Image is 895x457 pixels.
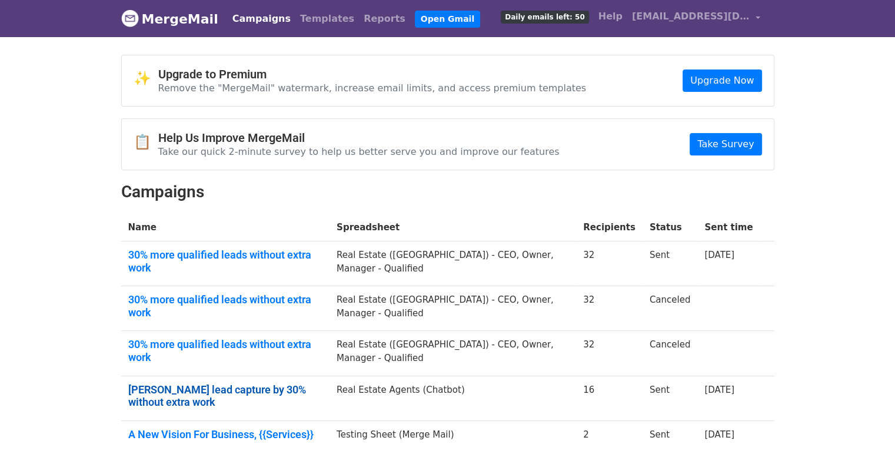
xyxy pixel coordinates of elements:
td: Canceled [643,331,698,376]
a: Help [594,5,627,28]
span: ✨ [134,70,158,87]
a: Daily emails left: 50 [496,5,593,28]
a: 30% more qualified leads without extra work [128,338,323,363]
th: Recipients [576,214,643,241]
a: MergeMail [121,6,218,31]
iframe: Chat Widget [836,400,895,457]
p: Remove the "MergeMail" watermark, increase email limits, and access premium templates [158,82,587,94]
td: 32 [576,241,643,286]
a: Upgrade Now [683,69,761,92]
a: Take Survey [690,133,761,155]
a: Reports [359,7,410,31]
th: Name [121,214,330,241]
td: 16 [576,376,643,420]
h2: Campaigns [121,182,774,202]
td: Canceled [643,286,698,331]
th: Status [643,214,698,241]
a: [EMAIL_ADDRESS][DOMAIN_NAME] [627,5,765,32]
a: Open Gmail [415,11,480,28]
img: MergeMail logo [121,9,139,27]
td: Testing Sheet (Merge Mail) [330,420,576,452]
h4: Upgrade to Premium [158,67,587,81]
td: 32 [576,331,643,376]
span: [EMAIL_ADDRESS][DOMAIN_NAME] [632,9,750,24]
td: Sent [643,376,698,420]
td: Real Estate ([GEOGRAPHIC_DATA]) - CEO, Owner, Manager - Qualified [330,286,576,331]
td: Real Estate ([GEOGRAPHIC_DATA]) - CEO, Owner, Manager - Qualified [330,331,576,376]
a: 30% more qualified leads without extra work [128,293,323,319]
span: 📋 [134,134,158,151]
a: 30% more qualified leads without extra work [128,249,323,274]
span: Daily emails left: 50 [501,11,588,24]
td: Real Estate Agents (Chatbot) [330,376,576,420]
td: Real Estate ([GEOGRAPHIC_DATA]) - CEO, Owner, Manager - Qualified [330,241,576,286]
a: [DATE] [704,429,734,440]
p: Take our quick 2-minute survey to help us better serve you and improve our features [158,145,560,158]
a: [DATE] [704,250,734,260]
td: Sent [643,420,698,452]
a: [PERSON_NAME] lead capture by 30% without extra work [128,383,323,409]
td: 2 [576,420,643,452]
a: Campaigns [228,7,295,31]
th: Spreadsheet [330,214,576,241]
td: 32 [576,286,643,331]
a: A New Vision For Business, {{Services}} [128,428,323,441]
a: [DATE] [704,385,734,395]
td: Sent [643,241,698,286]
th: Sent time [697,214,760,241]
a: Templates [295,7,359,31]
h4: Help Us Improve MergeMail [158,131,560,145]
